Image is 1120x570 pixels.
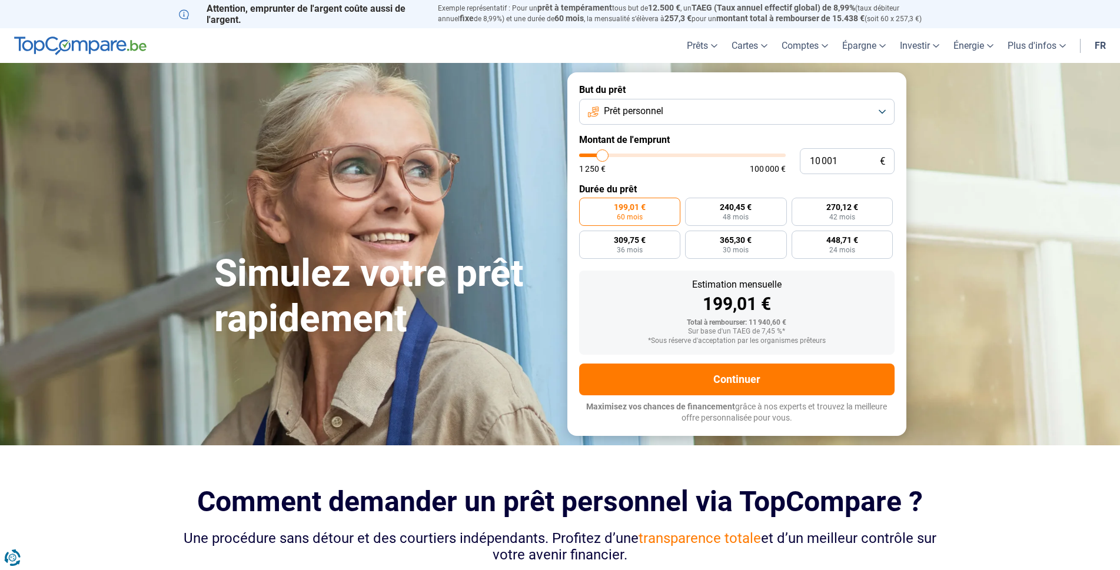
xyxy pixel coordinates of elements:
span: 12.500 € [648,3,680,12]
div: 199,01 € [589,295,885,313]
button: Continuer [579,364,895,395]
div: Sur base d'un TAEG de 7,45 %* [589,328,885,336]
div: Estimation mensuelle [589,280,885,289]
a: Prêts [680,28,724,63]
div: Une procédure sans détour et des courtiers indépendants. Profitez d’une et d’un meilleur contrôle... [179,530,942,564]
span: prêt à tempérament [537,3,612,12]
span: TAEG (Taux annuel effectif global) de 8,99% [692,3,855,12]
span: 30 mois [723,246,749,254]
span: 257,3 € [664,14,692,23]
a: Énergie [946,28,1001,63]
span: 60 mois [617,214,643,221]
a: fr [1088,28,1113,63]
p: Exemple représentatif : Pour un tous but de , un (taux débiteur annuel de 8,99%) et une durée de ... [438,3,942,24]
div: *Sous réserve d'acceptation par les organismes prêteurs [589,337,885,345]
p: grâce à nos experts et trouvez la meilleure offre personnalisée pour vous. [579,401,895,424]
label: Montant de l'emprunt [579,134,895,145]
span: 48 mois [723,214,749,221]
span: € [880,156,885,166]
a: Cartes [724,28,775,63]
p: Attention, emprunter de l'argent coûte aussi de l'argent. [179,3,424,25]
span: 60 mois [554,14,584,23]
span: transparence totale [639,530,761,546]
a: Épargne [835,28,893,63]
label: But du prêt [579,84,895,95]
span: fixe [460,14,474,23]
a: Comptes [775,28,835,63]
label: Durée du prêt [579,184,895,195]
img: TopCompare [14,36,147,55]
a: Investir [893,28,946,63]
span: 309,75 € [614,236,646,244]
span: 448,71 € [826,236,858,244]
span: Maximisez vos chances de financement [586,402,735,411]
span: 240,45 € [720,203,752,211]
span: montant total à rembourser de 15.438 € [716,14,865,23]
h1: Simulez votre prêt rapidement [214,251,553,342]
span: 365,30 € [720,236,752,244]
span: 270,12 € [826,203,858,211]
h2: Comment demander un prêt personnel via TopCompare ? [179,485,942,518]
span: 24 mois [829,246,855,254]
a: Plus d'infos [1001,28,1073,63]
span: Prêt personnel [604,105,663,118]
button: Prêt personnel [579,99,895,125]
div: Total à rembourser: 11 940,60 € [589,319,885,327]
span: 42 mois [829,214,855,221]
span: 1 250 € [579,165,606,173]
span: 100 000 € [750,165,786,173]
span: 199,01 € [614,203,646,211]
span: 36 mois [617,246,643,254]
